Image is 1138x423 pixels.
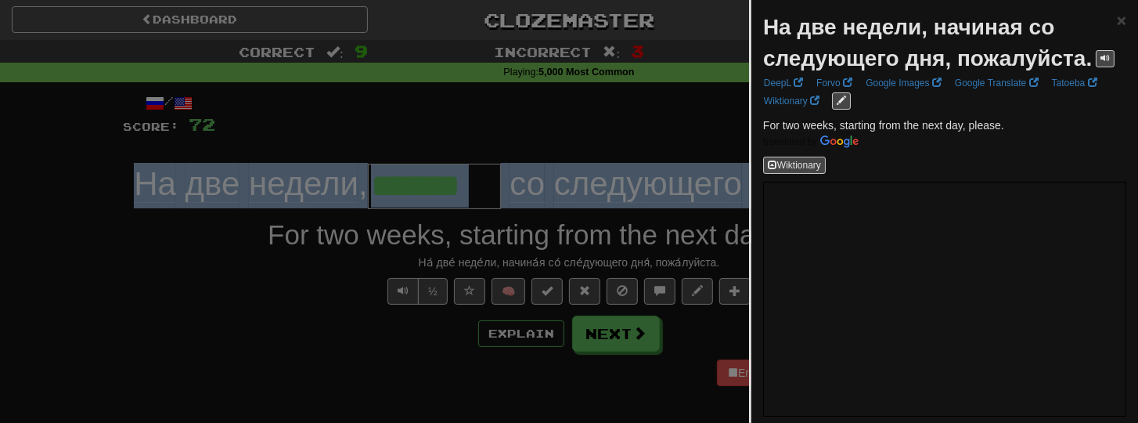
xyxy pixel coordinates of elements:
a: Google Translate [950,74,1043,92]
a: Wiktionary [759,92,824,110]
strong: На две недели, начиная со следующего дня, пожалуйста. [763,15,1092,70]
button: edit links [832,92,851,110]
span: × [1117,11,1126,29]
span: For two weeks, starting from the next day, please. [763,119,1004,132]
a: DeepL [759,74,808,92]
button: Wiktionary [763,157,826,174]
a: Google Images [861,74,946,92]
a: Tatoeba [1047,74,1102,92]
button: Close [1117,12,1126,28]
a: Forvo [812,74,857,92]
img: Color short [763,136,859,148]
